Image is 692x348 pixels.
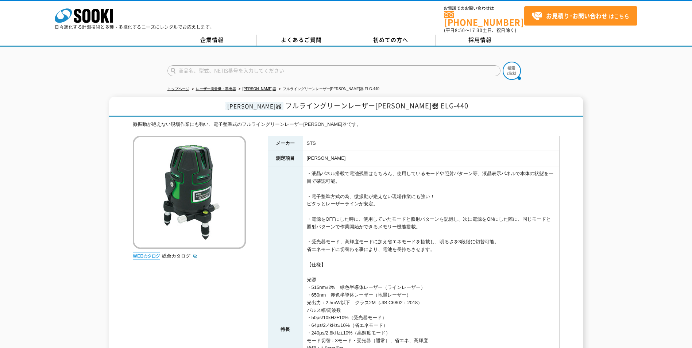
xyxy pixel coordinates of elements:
[469,27,483,34] span: 17:30
[133,136,246,249] img: フルライングリーンレーザー墨出器 ELG-440
[436,35,525,46] a: 採用情報
[285,101,468,111] span: フルライングリーンレーザー[PERSON_NAME]器 ELG-440
[346,35,436,46] a: 初めての方へ
[268,151,303,166] th: 測定項目
[277,85,379,93] li: フルライングリーンレーザー[PERSON_NAME]器 ELG-440
[167,35,257,46] a: 企業情報
[55,25,214,29] p: 日々進化する計測技術と多種・多様化するニーズにレンタルでお応えします。
[303,151,559,166] td: [PERSON_NAME]
[373,36,408,44] span: 初めての方へ
[444,27,516,34] span: (平日 ～ 土日、祝日除く)
[444,6,524,11] span: お電話でのお問い合わせは
[133,121,560,128] div: 微振動が絶えない現場作業にも強い、電子整準式のフルライングリーンレーザー[PERSON_NAME]器です。
[196,87,236,91] a: レーザー測量機・墨出器
[167,87,189,91] a: トップページ
[455,27,465,34] span: 8:50
[167,65,500,76] input: 商品名、型式、NETIS番号を入力してください
[303,136,559,151] td: STS
[257,35,346,46] a: よくあるご質問
[444,11,524,26] a: [PHONE_NUMBER]
[243,87,276,91] a: [PERSON_NAME]器
[133,252,160,260] img: webカタログ
[531,11,629,22] span: はこちら
[225,102,283,110] span: [PERSON_NAME]器
[268,136,303,151] th: メーカー
[503,62,521,80] img: btn_search.png
[162,253,198,259] a: 総合カタログ
[546,11,607,20] strong: お見積り･お問い合わせ
[524,6,637,26] a: お見積り･お問い合わせはこちら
